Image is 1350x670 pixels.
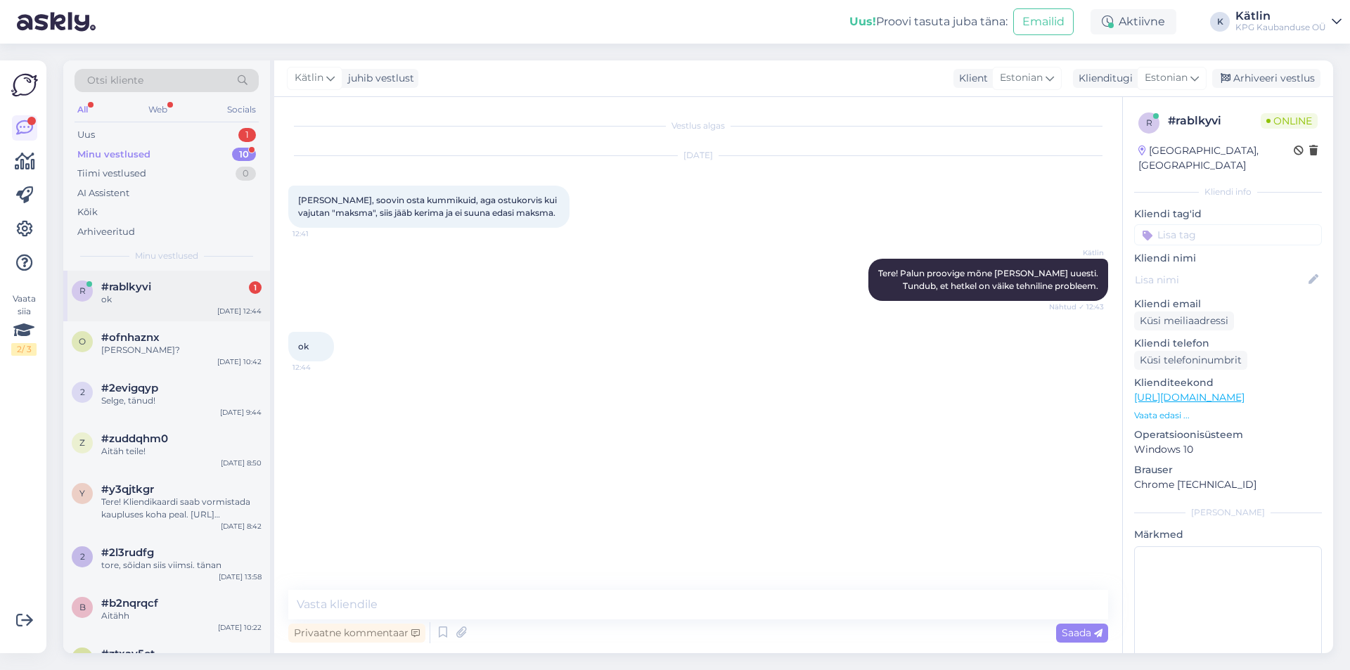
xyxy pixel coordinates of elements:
[79,437,85,448] span: z
[1134,375,1322,390] p: Klienditeekond
[101,432,168,445] span: #zuddqhm0
[221,458,262,468] div: [DATE] 8:50
[878,268,1098,291] span: Tere! Palun proovige mõne [PERSON_NAME] uuesti. Tundub, et hetkel on väike tehniline probleem.
[238,128,256,142] div: 1
[77,225,135,239] div: Arhiveeritud
[87,73,143,88] span: Otsi kliente
[1145,70,1188,86] span: Estonian
[1168,112,1261,129] div: # rablkyvi
[1134,427,1322,442] p: Operatsioonisüsteem
[101,610,262,622] div: Aitähh
[236,167,256,181] div: 0
[1134,207,1322,221] p: Kliendi tag'id
[77,167,146,181] div: Tiimi vestlused
[79,336,86,347] span: o
[288,149,1108,162] div: [DATE]
[232,148,256,162] div: 10
[101,496,262,521] div: Tere! Kliendikaardi saab vormistada kaupluses koha peal. [URL][DOMAIN_NAME]
[77,186,129,200] div: AI Assistent
[101,559,262,572] div: tore, sõidan siis viimsi. tänan
[342,71,414,86] div: juhib vestlust
[101,293,262,306] div: ok
[1051,247,1104,258] span: Kätlin
[1073,71,1133,86] div: Klienditugi
[217,356,262,367] div: [DATE] 10:42
[80,551,85,562] span: 2
[1134,224,1322,245] input: Lisa tag
[1134,391,1245,404] a: [URL][DOMAIN_NAME]
[79,488,85,498] span: y
[1146,117,1152,128] span: r
[224,101,259,119] div: Socials
[219,572,262,582] div: [DATE] 13:58
[1134,336,1322,351] p: Kliendi telefon
[77,128,95,142] div: Uus
[77,148,150,162] div: Minu vestlused
[101,648,155,660] span: #ztxay5ct
[292,228,345,239] span: 12:41
[101,344,262,356] div: [PERSON_NAME]?
[11,292,37,356] div: Vaata siia
[79,285,86,296] span: r
[101,394,262,407] div: Selge, tänud!
[101,483,154,496] span: #y3qjtkgr
[1049,302,1104,312] span: Nähtud ✓ 12:43
[849,15,876,28] b: Uus!
[298,341,309,352] span: ok
[1235,11,1342,33] a: KätlinKPG Kaubanduse OÜ
[288,624,425,643] div: Privaatne kommentaar
[218,622,262,633] div: [DATE] 10:22
[292,362,345,373] span: 12:44
[1210,12,1230,32] div: K
[1134,527,1322,542] p: Märkmed
[249,281,262,294] div: 1
[1134,297,1322,311] p: Kliendi email
[1062,626,1102,639] span: Saada
[79,652,85,663] span: z
[1235,22,1326,33] div: KPG Kaubanduse OÜ
[1134,463,1322,477] p: Brauser
[1134,506,1322,519] div: [PERSON_NAME]
[221,521,262,532] div: [DATE] 8:42
[1134,351,1247,370] div: Küsi telefoninumbrit
[1134,186,1322,198] div: Kliendi info
[1135,272,1306,288] input: Lisa nimi
[298,195,559,218] span: [PERSON_NAME], soovin osta kummikuid, aga ostukorvis kui vajutan "maksma", siis jääb kerima ja ei...
[101,281,151,293] span: #rablkyvi
[1212,69,1320,88] div: Arhiveeri vestlus
[217,306,262,316] div: [DATE] 12:44
[101,445,262,458] div: Aitäh teile!
[101,331,160,344] span: #ofnhaznx
[1000,70,1043,86] span: Estonian
[77,205,98,219] div: Kõik
[288,120,1108,132] div: Vestlus algas
[295,70,323,86] span: Kätlin
[953,71,988,86] div: Klient
[80,387,85,397] span: 2
[1235,11,1326,22] div: Kätlin
[1261,113,1318,129] span: Online
[135,250,198,262] span: Minu vestlused
[11,72,38,98] img: Askly Logo
[146,101,170,119] div: Web
[1134,442,1322,457] p: Windows 10
[220,407,262,418] div: [DATE] 9:44
[1134,409,1322,422] p: Vaata edasi ...
[1134,251,1322,266] p: Kliendi nimi
[101,382,158,394] span: #2evigqyp
[1013,8,1074,35] button: Emailid
[1134,311,1234,330] div: Küsi meiliaadressi
[849,13,1008,30] div: Proovi tasuta juba täna:
[1134,477,1322,492] p: Chrome [TECHNICAL_ID]
[11,343,37,356] div: 2 / 3
[1138,143,1294,173] div: [GEOGRAPHIC_DATA], [GEOGRAPHIC_DATA]
[101,597,158,610] span: #b2nqrqcf
[79,602,86,612] span: b
[101,546,154,559] span: #2l3rudfg
[75,101,91,119] div: All
[1091,9,1176,34] div: Aktiivne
